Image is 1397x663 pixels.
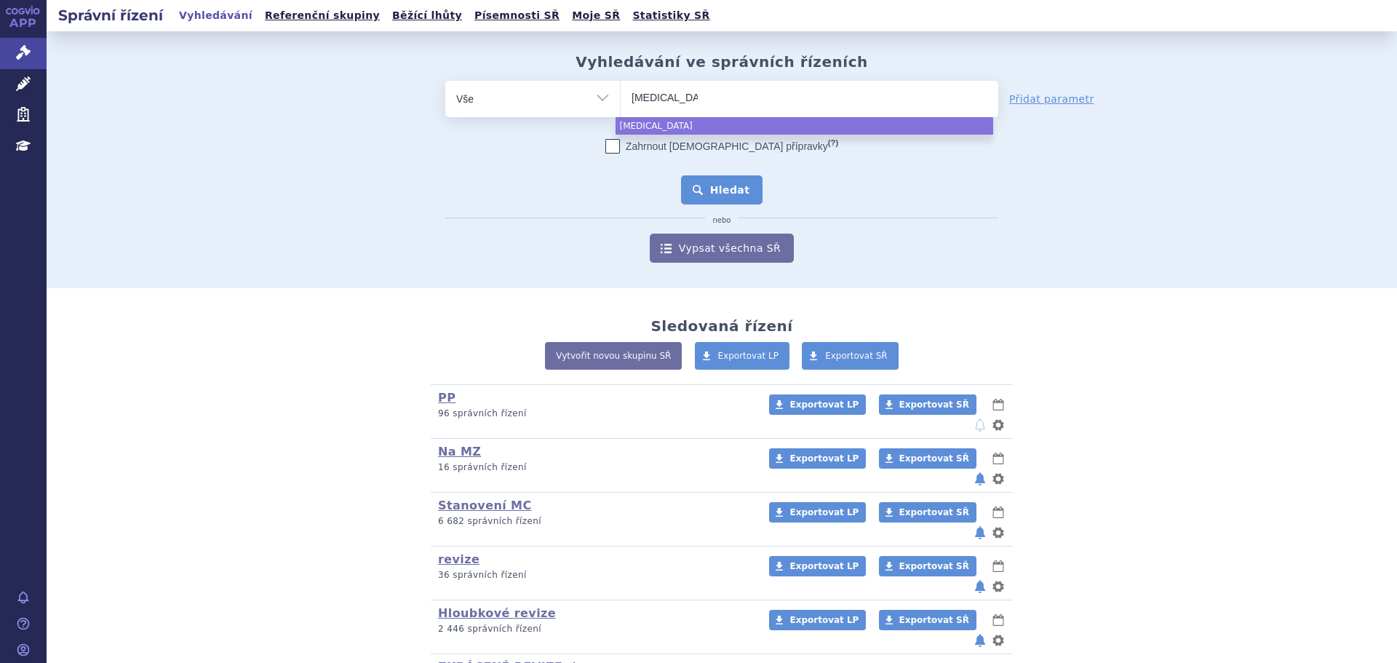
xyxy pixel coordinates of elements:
[438,569,750,581] p: 36 správních řízení
[47,5,175,25] h2: Správní řízení
[789,453,859,464] span: Exportovat LP
[879,556,976,576] a: Exportovat SŘ
[681,175,763,205] button: Hledat
[438,606,556,620] a: Hloubkové revize
[899,453,969,464] span: Exportovat SŘ
[973,470,987,488] button: notifikace
[802,342,899,370] a: Exportovat SŘ
[388,6,466,25] a: Běžící lhůty
[879,394,976,415] a: Exportovat SŘ
[991,470,1006,488] button: nastavení
[789,400,859,410] span: Exportovat LP
[973,632,987,649] button: notifikace
[438,499,532,512] a: Stanovení MC
[879,610,976,630] a: Exportovat SŘ
[825,351,888,361] span: Exportovat SŘ
[650,234,794,263] a: Vypsat všechna SŘ
[991,504,1006,521] button: lhůty
[769,502,866,523] a: Exportovat LP
[470,6,564,25] a: Písemnosti SŘ
[973,524,987,541] button: notifikace
[650,317,792,335] h2: Sledovaná řízení
[789,507,859,517] span: Exportovat LP
[991,396,1006,413] button: lhůty
[438,552,479,566] a: revize
[991,416,1006,434] button: nastavení
[879,502,976,523] a: Exportovat SŘ
[695,342,790,370] a: Exportovat LP
[879,448,976,469] a: Exportovat SŘ
[769,448,866,469] a: Exportovat LP
[899,561,969,571] span: Exportovat SŘ
[616,117,993,135] li: [MEDICAL_DATA]
[568,6,624,25] a: Moje SŘ
[1009,92,1094,106] a: Přidat parametr
[605,139,838,154] label: Zahrnout [DEMOGRAPHIC_DATA] přípravky
[991,450,1006,467] button: lhůty
[769,556,866,576] a: Exportovat LP
[438,623,750,635] p: 2 446 správních řízení
[438,445,481,458] a: Na MZ
[438,515,750,528] p: 6 682 správních řízení
[991,557,1006,575] button: lhůty
[438,461,750,474] p: 16 správních řízení
[545,342,682,370] a: Vytvořit novou skupinu SŘ
[175,6,257,25] a: Vyhledávání
[769,610,866,630] a: Exportovat LP
[899,507,969,517] span: Exportovat SŘ
[991,632,1006,649] button: nastavení
[899,400,969,410] span: Exportovat SŘ
[789,615,859,625] span: Exportovat LP
[789,561,859,571] span: Exportovat LP
[438,408,750,420] p: 96 správních řízení
[899,615,969,625] span: Exportovat SŘ
[973,416,987,434] button: notifikace
[991,578,1006,595] button: nastavení
[438,391,455,405] a: PP
[628,6,714,25] a: Statistiky SŘ
[260,6,384,25] a: Referenční skupiny
[718,351,779,361] span: Exportovat LP
[991,524,1006,541] button: nastavení
[706,216,739,225] i: nebo
[973,578,987,595] button: notifikace
[576,53,868,71] h2: Vyhledávání ve správních řízeních
[991,611,1006,629] button: lhůty
[828,138,838,148] abbr: (?)
[769,394,866,415] a: Exportovat LP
